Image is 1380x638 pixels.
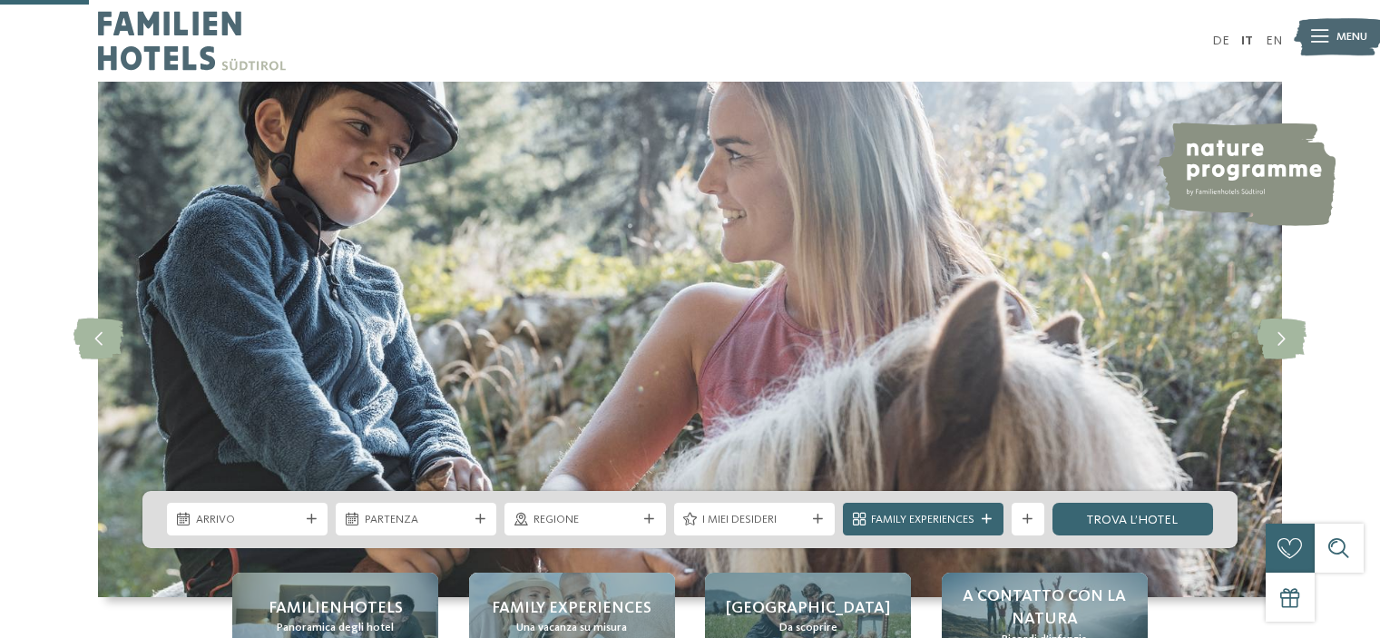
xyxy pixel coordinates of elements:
span: [GEOGRAPHIC_DATA] [726,597,890,620]
span: Familienhotels [269,597,403,620]
span: Da scoprire [779,620,837,636]
span: Menu [1336,29,1367,45]
span: Una vacanza su misura [516,620,627,636]
img: nature programme by Familienhotels Südtirol [1156,123,1336,226]
span: Family experiences [492,597,651,620]
a: IT [1241,34,1253,47]
span: Family Experiences [871,512,974,528]
span: Arrivo [196,512,299,528]
span: Regione [533,512,637,528]
a: DE [1212,34,1229,47]
span: Panoramica degli hotel [277,620,394,636]
a: trova l’hotel [1052,503,1213,535]
span: I miei desideri [702,512,806,528]
span: Partenza [365,512,468,528]
img: Family hotel Alto Adige: the happy family places! [98,82,1282,597]
span: A contatto con la natura [958,585,1131,631]
a: EN [1266,34,1282,47]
